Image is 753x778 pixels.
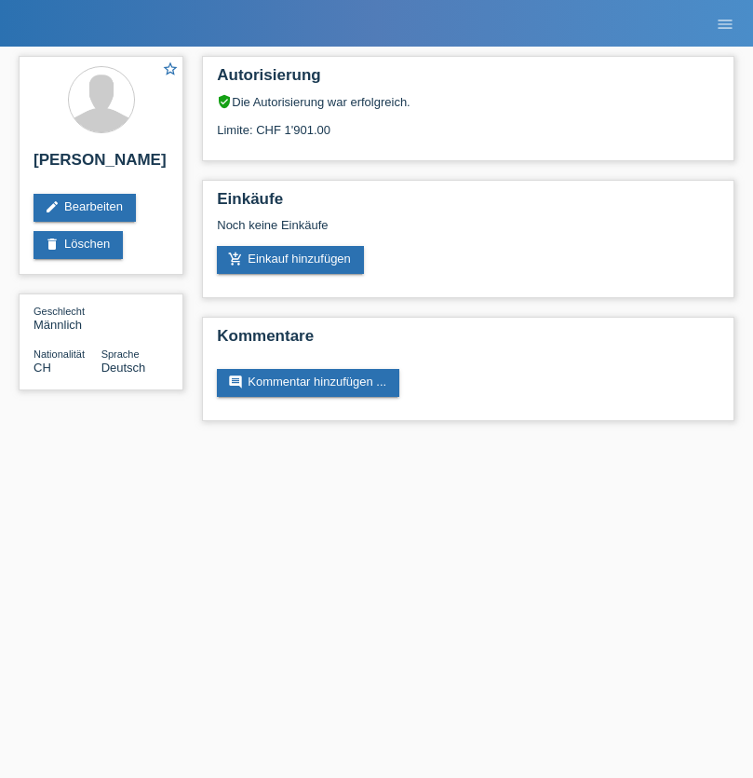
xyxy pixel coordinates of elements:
[217,218,719,246] div: Noch keine Einkäufe
[217,94,232,109] i: verified_user
[45,237,60,252] i: delete
[45,199,60,214] i: edit
[162,61,179,80] a: star_border
[716,15,734,34] i: menu
[34,361,51,375] span: Schweiz
[217,109,719,137] div: Limite: CHF 1'901.00
[217,94,719,109] div: Die Autorisierung war erfolgreich.
[217,66,719,94] h2: Autorisierung
[34,306,85,317] span: Geschlecht
[34,194,136,222] a: editBearbeiten
[228,252,243,266] i: add_shopping_cart
[162,61,179,77] i: star_border
[217,246,364,274] a: add_shopping_cartEinkauf hinzufügen
[34,151,168,179] h2: [PERSON_NAME]
[101,361,146,375] span: Deutsch
[228,375,243,389] i: comment
[217,190,719,218] h2: Einkäufe
[217,327,719,355] h2: Kommentare
[101,348,140,360] span: Sprache
[217,369,399,397] a: commentKommentar hinzufügen ...
[706,18,744,29] a: menu
[34,348,85,360] span: Nationalität
[34,304,101,332] div: Männlich
[34,231,123,259] a: deleteLöschen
